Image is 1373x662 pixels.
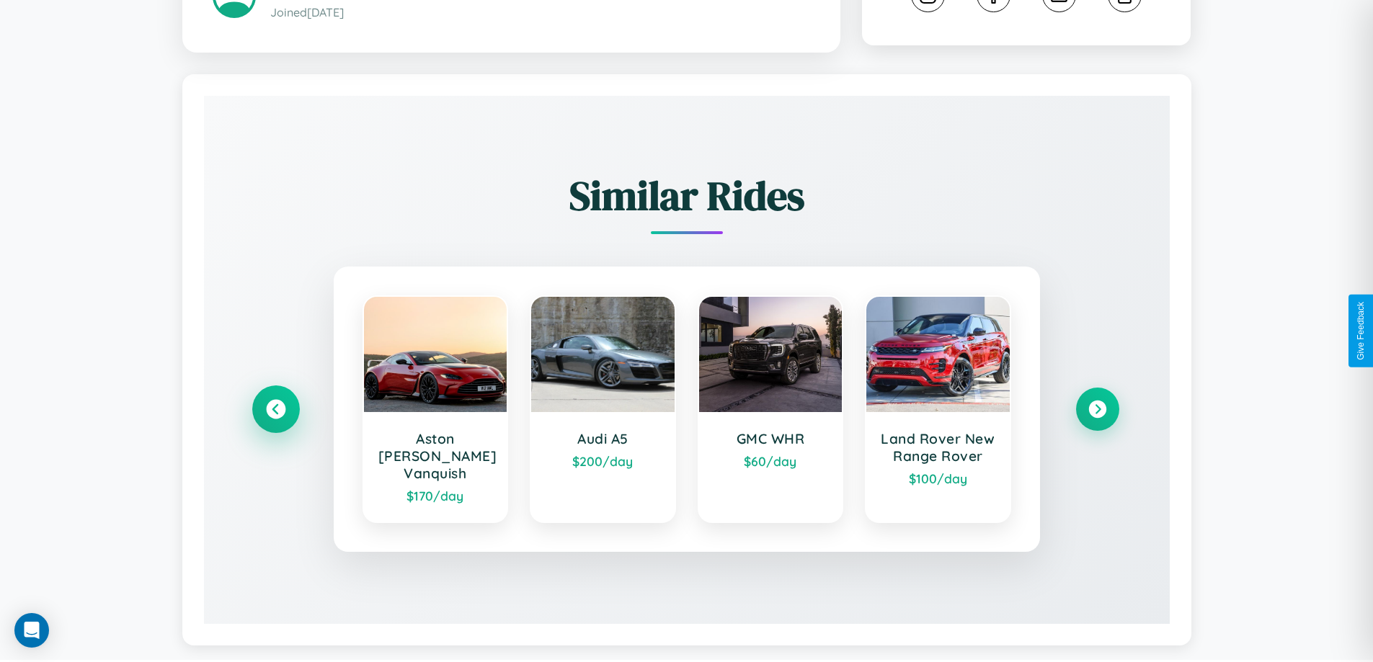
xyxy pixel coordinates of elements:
[865,295,1011,523] a: Land Rover New Range Rover$100/day
[546,453,660,469] div: $ 200 /day
[881,430,995,465] h3: Land Rover New Range Rover
[378,488,493,504] div: $ 170 /day
[546,430,660,447] h3: Audi A5
[363,295,509,523] a: Aston [PERSON_NAME] Vanquish$170/day
[698,295,844,523] a: GMC WHR$60/day
[270,2,810,23] p: Joined [DATE]
[714,453,828,469] div: $ 60 /day
[378,430,493,482] h3: Aston [PERSON_NAME] Vanquish
[881,470,995,486] div: $ 100 /day
[14,613,49,648] div: Open Intercom Messenger
[714,430,828,447] h3: GMC WHR
[1356,302,1366,360] div: Give Feedback
[530,295,676,523] a: Audi A5$200/day
[254,168,1119,223] h2: Similar Rides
